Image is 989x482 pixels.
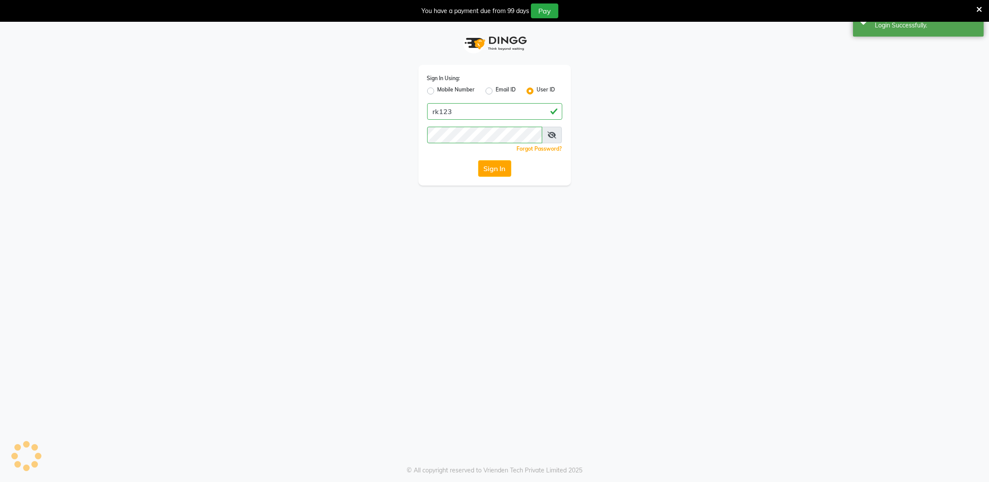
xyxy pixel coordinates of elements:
label: User ID [537,86,555,96]
button: Sign In [478,160,511,177]
label: Sign In Using: [427,74,460,82]
input: Username [427,103,562,120]
div: You have a payment due from 99 days [421,7,529,16]
button: Pay [531,3,558,18]
label: Mobile Number [438,86,475,96]
img: logo1.svg [460,30,530,56]
input: Username [427,127,543,143]
div: Login Successfully. [875,21,977,30]
a: Forgot Password? [517,145,562,152]
label: Email ID [496,86,516,96]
